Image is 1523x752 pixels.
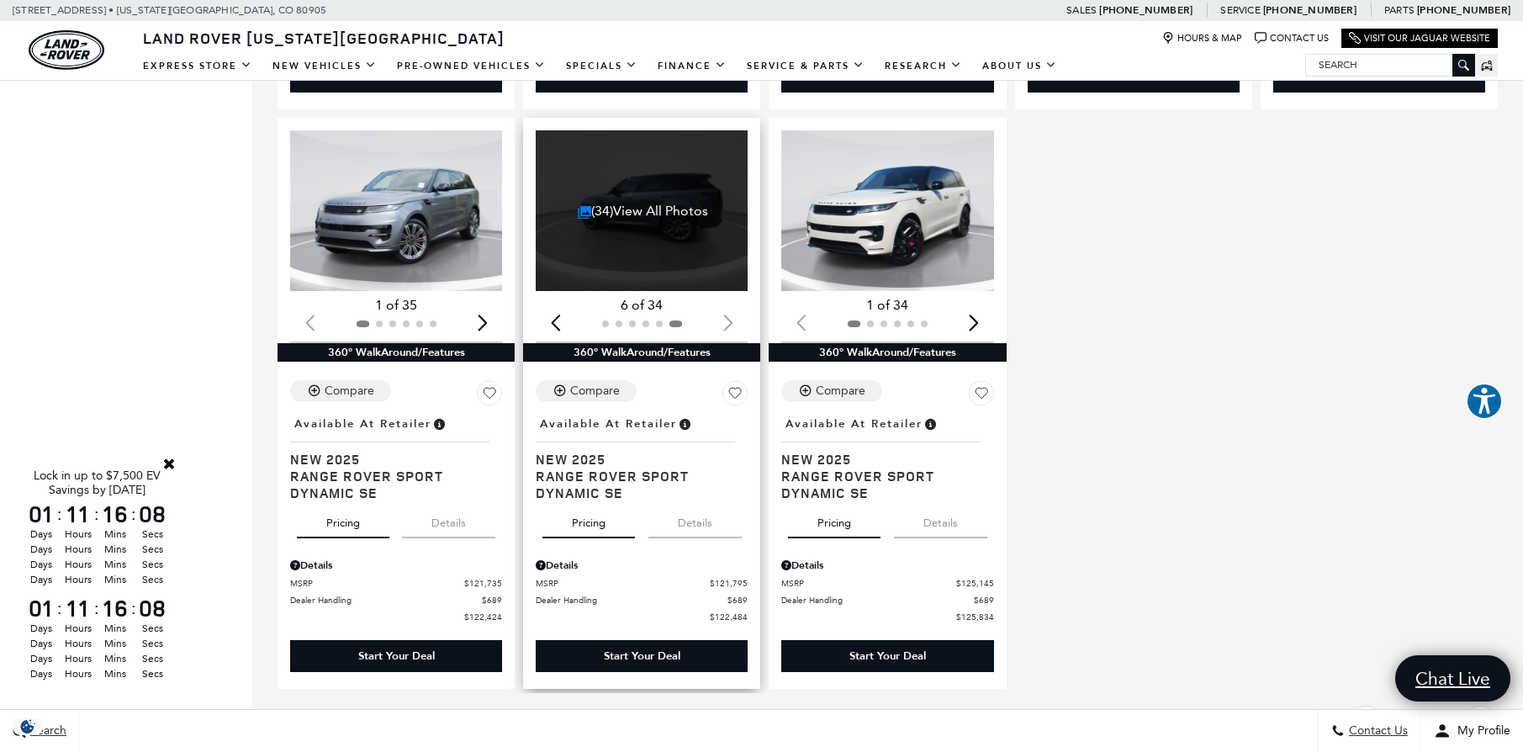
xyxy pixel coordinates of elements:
a: Visit Our Jaguar Website [1349,32,1490,45]
span: Days [25,527,57,542]
span: 11 [62,596,94,620]
button: pricing tab [788,501,880,538]
button: pricing tab [297,501,389,538]
a: MSRP $121,795 [536,577,748,590]
button: Open user profile menu [1421,710,1523,752]
span: Contact Us [1345,724,1408,739]
span: New 2025 [536,451,735,468]
span: Secs [136,666,168,681]
span: $125,145 [956,577,994,590]
div: Compare [570,384,620,399]
span: Hours [62,572,94,587]
a: MSRP $125,145 [781,577,993,590]
button: Compare Vehicle [536,380,637,402]
div: Pricing Details - Range Rover Sport Dynamic SE [781,558,993,573]
span: Days [25,666,57,681]
div: 1 / 2 [290,130,505,291]
div: Start Your Deal [536,640,748,672]
span: Secs [136,651,168,666]
span: Mins [99,651,131,666]
div: Start Your Deal [290,640,502,672]
div: 1 of 34 [781,296,993,315]
a: [PHONE_NUMBER] [1263,3,1356,17]
a: Finance [648,51,737,81]
span: Available at Retailer [540,415,677,433]
span: Mins [99,636,131,651]
a: Contact Us [1255,32,1329,45]
span: Secs [136,557,168,572]
a: Specials [556,51,648,81]
button: Save Vehicle [969,380,994,412]
img: 2025 LAND ROVER Range Rover Sport Dynamic SE 1 [781,130,996,291]
button: details tab [894,501,987,538]
div: Start Your Deal [604,649,680,664]
button: Compare Vehicle [290,380,391,402]
span: Hours [62,527,94,542]
a: $122,424 [290,611,502,623]
span: My Profile [1451,724,1510,739]
div: Next slide [963,304,986,341]
span: Secs [136,636,168,651]
div: Pricing Details - Range Rover Sport Dynamic SE [536,558,748,573]
span: Vehicle is in stock and ready for immediate delivery. Due to demand, availability is subject to c... [677,415,692,433]
div: Compare [325,384,374,399]
span: Vehicle is in stock and ready for immediate delivery. Due to demand, availability is subject to c... [923,415,938,433]
a: Available at RetailerNew 2025Range Rover Sport Dynamic SE [290,412,502,501]
a: Pre-Owned Vehicles [387,51,556,81]
a: Available at RetailerNew 2025Range Rover Sport Dynamic SE [781,412,993,501]
input: Search [1306,55,1474,75]
span: $121,735 [464,577,502,590]
span: New 2025 [781,451,981,468]
a: Close [161,456,177,471]
span: : [131,501,136,527]
span: 01 [25,596,57,620]
span: Secs [136,527,168,542]
span: Days [25,542,57,557]
div: Start Your Deal [781,640,993,672]
span: 16 [99,596,131,620]
span: Hours [62,542,94,557]
span: $122,484 [710,611,748,623]
a: (34)View All Photos [578,203,708,219]
span: Secs [136,542,168,557]
span: : [131,596,136,621]
a: Land Rover [US_STATE][GEOGRAPHIC_DATA] [133,28,515,48]
span: Available at Retailer [785,415,923,433]
span: Hours [62,621,94,636]
aside: Accessibility Help Desk [1466,383,1503,423]
span: Range Rover Sport Dynamic SE [290,468,489,501]
a: $122,484 [536,611,748,623]
a: Hours & Map [1162,32,1242,45]
span: Days [25,572,57,587]
div: 360° WalkAround/Features [278,343,515,362]
span: MSRP [781,577,955,590]
span: Mins [99,542,131,557]
span: : [94,596,99,621]
div: Compare [816,384,865,399]
span: Secs [136,621,168,636]
a: land-rover [29,30,104,70]
span: Dealer Handling [781,594,973,606]
a: New Vehicles [262,51,387,81]
span: : [57,501,62,527]
a: MSRP $121,735 [290,577,502,590]
span: $121,795 [710,577,748,590]
div: Previous slide [544,304,567,341]
span: Lock in up to $7,500 EV Savings by [DATE] [34,469,161,497]
span: $689 [482,594,502,606]
span: Mins [99,572,131,587]
div: 360° WalkAround/Features [769,343,1006,362]
span: Range Rover Sport Dynamic SE [781,468,981,501]
button: details tab [648,501,742,538]
span: Hours [62,636,94,651]
span: 11 [62,502,94,526]
img: Opt-Out Icon [8,718,47,735]
span: 08 [136,596,168,620]
button: Compare Vehicle [781,380,882,402]
a: Dealer Handling $689 [781,594,993,606]
a: next page [1463,708,1499,738]
span: New 2025 [290,451,489,468]
span: Hours [62,557,94,572]
span: Available at Retailer [294,415,431,433]
nav: Main Navigation [133,51,1067,81]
